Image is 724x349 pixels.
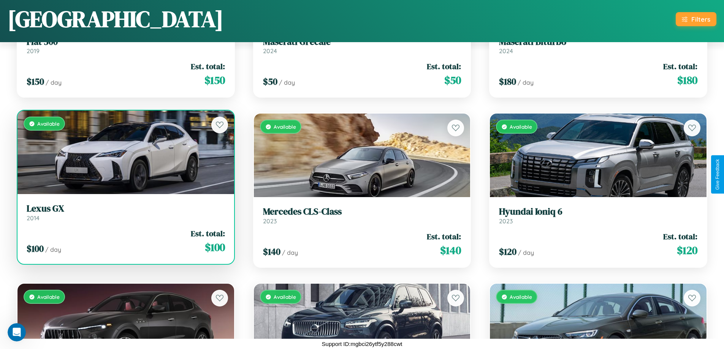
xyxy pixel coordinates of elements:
span: $ 120 [677,243,697,258]
span: $ 140 [263,245,280,258]
span: $ 50 [444,73,461,88]
span: Est. total: [663,61,697,72]
span: Available [274,294,296,300]
span: Est. total: [191,61,225,72]
a: Maserati Biturbo2024 [499,36,697,55]
a: Hyundai Ioniq 62023 [499,206,697,225]
span: / day [518,249,534,256]
span: 2024 [263,47,277,55]
span: $ 180 [499,75,516,88]
a: Mercedes CLS-Class2023 [263,206,461,225]
span: / day [518,79,534,86]
button: Filters [676,12,716,26]
span: 2019 [27,47,40,55]
div: Give Feedback [715,159,720,190]
span: / day [45,246,61,253]
div: Filters [691,15,710,23]
span: $ 100 [205,240,225,255]
span: / day [279,79,295,86]
h1: [GEOGRAPHIC_DATA] [8,3,223,35]
span: / day [46,79,62,86]
h3: Lexus GX [27,203,225,214]
a: Maserati Grecale2024 [263,36,461,55]
span: Available [37,120,60,127]
span: $ 140 [440,243,461,258]
iframe: Intercom live chat [8,323,26,341]
span: Est. total: [191,228,225,239]
span: Est. total: [663,231,697,242]
a: Lexus GX2014 [27,203,225,222]
span: 2023 [263,217,277,225]
span: Est. total: [427,61,461,72]
span: $ 150 [204,73,225,88]
span: Available [274,123,296,130]
span: 2014 [27,214,40,222]
h3: Hyundai Ioniq 6 [499,206,697,217]
a: Fiat 5002019 [27,36,225,55]
span: $ 50 [263,75,277,88]
span: 2023 [499,217,513,225]
span: Available [37,294,60,300]
span: Available [510,123,532,130]
span: $ 180 [677,73,697,88]
h3: Mercedes CLS-Class [263,206,461,217]
span: Est. total: [427,231,461,242]
span: 2024 [499,47,513,55]
span: $ 150 [27,75,44,88]
p: Support ID: mgbci26ytf5y288cwt [322,339,402,349]
span: / day [282,249,298,256]
span: Available [510,294,532,300]
span: $ 120 [499,245,516,258]
span: $ 100 [27,242,44,255]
